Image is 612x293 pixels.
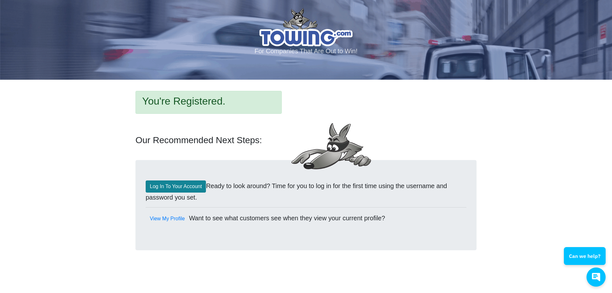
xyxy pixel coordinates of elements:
h3: Our Recommended Next Steps: [135,135,282,146]
p: Ready to look around? Time for you to log in for the first time using the username and password y... [146,180,466,202]
img: logo [259,8,353,46]
p: For Companies That Are Out to Win! [8,46,604,56]
p: Want to see what customers see when they view your current profile? [146,213,466,225]
h2: You're Registered. [142,95,275,107]
a: View My Profile [146,213,189,225]
img: Fox-OverWallPoint.png [291,123,371,169]
iframe: Conversations [559,230,612,293]
a: Log In To Your Account [146,180,206,193]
